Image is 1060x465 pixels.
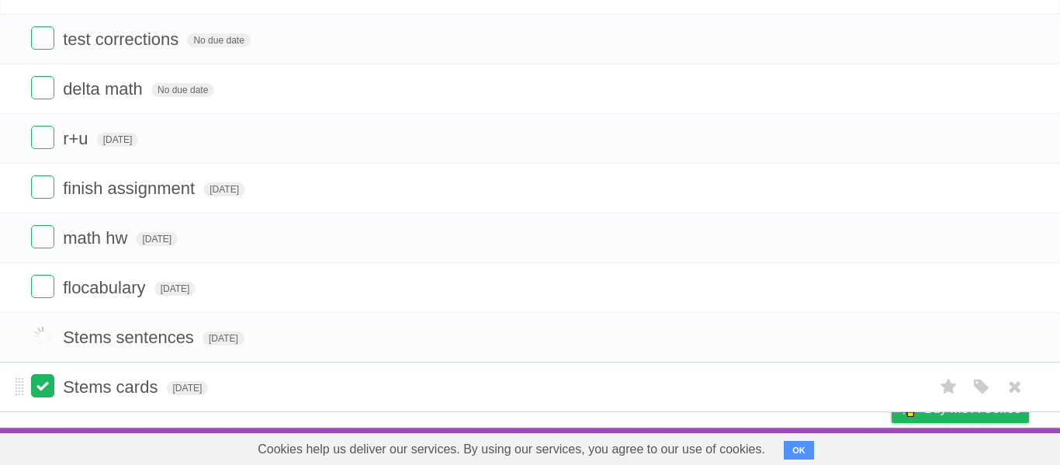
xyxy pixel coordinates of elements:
span: [DATE] [136,232,178,246]
span: [DATE] [167,381,209,395]
span: test corrections [63,29,182,49]
span: math hw [63,228,131,248]
span: Cookies help us deliver our services. By using our services, you agree to our use of cookies. [242,434,781,465]
label: Done [31,324,54,348]
span: [DATE] [203,182,245,196]
span: finish assignment [63,179,199,198]
a: Suggest a feature [931,432,1029,461]
span: Stems sentences [63,328,198,347]
a: Privacy [871,432,912,461]
button: OK [784,441,814,460]
label: Done [31,175,54,199]
span: Buy me a coffee [924,395,1021,422]
label: Done [31,374,54,397]
span: delta math [63,79,147,99]
a: Terms [819,432,853,461]
span: r+u [63,129,92,148]
label: Done [31,225,54,248]
a: Developers [736,432,799,461]
label: Star task [934,374,964,400]
span: flocabulary [63,278,149,297]
span: No due date [151,83,214,97]
span: [DATE] [203,331,244,345]
span: No due date [187,33,250,47]
label: Done [31,26,54,50]
span: [DATE] [97,133,139,147]
label: Done [31,76,54,99]
span: [DATE] [154,282,196,296]
label: Done [31,126,54,149]
a: About [685,432,718,461]
span: Stems cards [63,377,161,397]
label: Done [31,275,54,298]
